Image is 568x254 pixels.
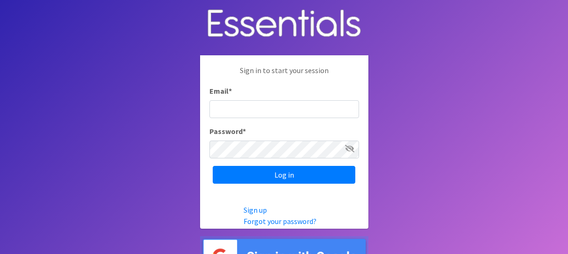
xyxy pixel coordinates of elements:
input: Log in [213,166,355,184]
abbr: required [229,86,232,96]
p: Sign in to start your session [209,65,359,85]
a: Sign up [244,205,267,215]
abbr: required [243,127,246,136]
label: Password [209,126,246,137]
a: Forgot your password? [244,217,316,226]
label: Email [209,85,232,97]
